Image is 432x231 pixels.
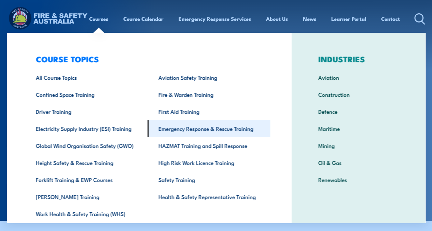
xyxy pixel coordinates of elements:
a: News [303,11,316,27]
a: Safety Training [148,171,270,188]
h3: INDUSTRIES [307,54,409,64]
a: Learner Portal [331,11,366,27]
a: Construction [307,86,409,103]
a: Courses [89,11,108,27]
a: Electricity Supply Industry (ESI) Training [25,120,148,137]
a: Emergency Response & Rescue Training [148,120,270,137]
h3: COURSE TOPICS [25,54,270,64]
a: Fire & Warden Training [148,86,270,103]
a: Confined Space Training [25,86,148,103]
a: All Course Topics [25,69,148,86]
a: About Us [266,11,288,27]
a: HAZMAT Training and Spill Response [148,137,270,154]
a: Contact [381,11,400,27]
a: Driver Training [25,103,148,120]
a: Maritime [307,120,409,137]
a: Defence [307,103,409,120]
a: [PERSON_NAME] Training [25,188,148,205]
a: High Risk Work Licence Training [148,154,270,171]
a: Aviation Safety Training [148,69,270,86]
a: Oil & Gas [307,154,409,171]
a: Forklift Training & EWP Courses [25,171,148,188]
a: First Aid Training [148,103,270,120]
a: Emergency Response Services [179,11,251,27]
a: Aviation [307,69,409,86]
a: Course Calendar [123,11,164,27]
a: Work Health & Safety Training (WHS) [25,205,148,222]
a: Global Wind Organisation Safety (GWO) [25,137,148,154]
a: Renewables [307,171,409,188]
a: Health & Safety Representative Training [148,188,270,205]
a: Mining [307,137,409,154]
a: Height Safety & Rescue Training [25,154,148,171]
